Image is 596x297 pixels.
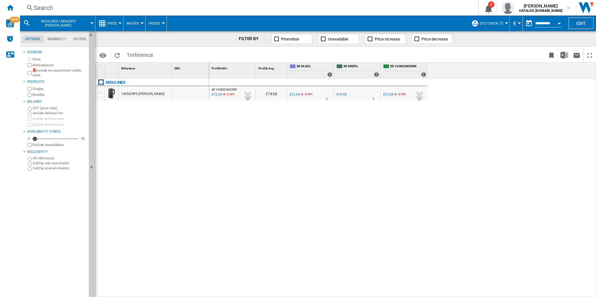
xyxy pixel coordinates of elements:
[27,99,86,104] div: Delivery
[27,117,31,121] input: Include delivery price
[32,68,86,78] label: Include my assortment within stats
[397,92,404,96] span: -0.39
[120,63,171,72] div: Reference Sort None
[97,49,109,61] button: Options
[239,36,265,42] div: FILTER BY
[130,52,153,58] span: reference
[27,149,86,154] div: Exclusivity
[326,96,328,102] div: Delivery Time : 1 day
[513,20,516,27] span: €
[257,63,287,72] div: Sort None
[365,34,406,44] button: Price increase
[327,72,332,77] div: 1 offers sold by BE NL BOL
[44,35,70,43] md-tab-item: Brands (*)
[32,136,78,142] md-slider: Availability
[127,21,139,26] span: Matrix
[27,93,31,97] input: Bundles
[32,87,86,91] label: Singles
[32,57,86,62] label: Sites
[32,68,36,72] img: mysite-not-bg-18x18.png
[382,92,393,98] div: €72.04
[256,86,287,101] div: €74.68
[33,111,86,115] label: Include Delivery Fee
[27,143,31,147] input: Display delivery price
[257,63,287,72] div: Profile Avg Sort None
[108,16,120,31] button: Price
[6,35,14,42] img: alerts-logo.svg
[33,19,83,27] span: MOULINEX LM5629F0 MARRON
[33,106,86,111] label: OFF (price only)
[210,63,256,72] div: Sort None
[27,50,86,55] div: Sources
[502,2,514,14] img: profile.jpg
[121,67,135,70] span: Reference
[32,116,86,121] label: Include delivery price
[33,16,89,31] button: MOULINEX LM5629F0 [PERSON_NAME]
[173,63,209,72] div: SKU Sort None
[120,63,171,72] div: Sort None
[79,136,86,141] div: 90
[336,92,346,97] div: €79.95
[584,48,596,62] button: Maximize
[226,92,233,96] span: -0.39
[149,21,160,26] span: Prices
[374,72,379,77] div: 1 offers sold by BE KREFEL
[10,17,20,22] span: NEW
[569,17,594,29] button: Edit
[28,157,32,161] input: All references
[33,166,86,171] label: Sold by several retailers
[6,19,14,27] img: wise-card.svg
[106,63,118,72] div: Sort None
[212,88,237,91] span: BE VANDENBORRE
[570,48,583,62] button: Send this report by email
[513,16,519,31] button: €
[27,79,86,84] div: Products
[328,37,348,41] span: Unavailable
[33,156,86,161] label: All references
[545,48,558,62] button: Bookmark this report
[70,35,90,43] md-tab-item: Filters
[22,35,44,43] md-tab-item: Options
[558,48,570,62] button: Download in Excel
[89,31,96,42] button: Hide
[471,16,507,31] div: DTC check (7)
[149,16,163,31] button: Prices
[211,92,222,98] div: Last updated : Thursday, 25 September 2025 12:24
[106,79,125,86] div: Click to filter on that brand
[272,34,312,44] button: Promotion
[510,16,523,31] md-menu: Currency
[173,63,209,72] div: Sort None
[27,123,31,127] input: Display delivery price
[127,16,142,31] button: Matrix
[289,92,300,98] div: €72.04
[397,92,401,99] i: %
[303,92,307,99] i: %
[34,3,462,12] div: Search
[123,48,156,61] span: 1
[304,92,310,96] span: -0.39
[288,63,334,78] div: BE NL BOL 1 offers sold by BE NL BOL
[488,1,494,7] div: 1
[523,17,535,30] button: md-calendar
[28,167,32,171] input: Sold by several retailers
[27,63,31,67] input: Marketplaces
[28,162,32,166] input: Sold by only one retailer
[27,87,31,91] input: Singles
[122,87,165,101] div: LM5629F0 [PERSON_NAME]
[27,129,86,134] div: Availability 5 Days
[174,67,180,70] span: SKU
[111,48,123,62] button: Reload
[421,37,448,41] span: Price decrease
[418,96,421,102] div: Delivery Time : 21 days
[27,57,31,61] input: Sites
[412,34,452,44] button: Price decrease
[318,34,359,44] button: Unavailable
[372,96,374,102] div: Delivery Time : 1 day
[210,63,256,72] div: Profile Min Sort None
[33,161,86,166] label: Sold by only one retailer
[344,64,379,69] span: BE KREFEL
[28,112,32,116] input: Include Delivery Fee
[225,92,229,99] i: %
[258,67,274,70] span: Profile Avg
